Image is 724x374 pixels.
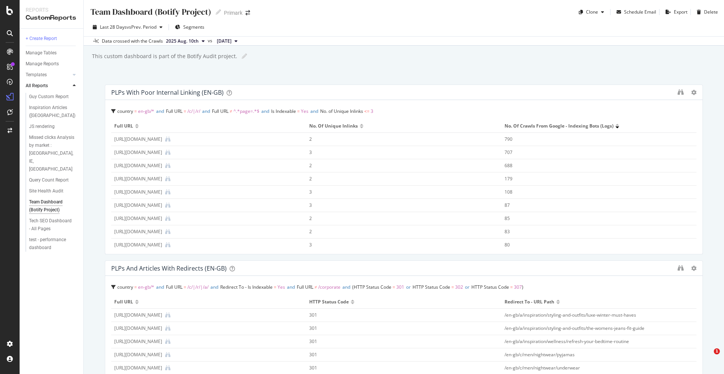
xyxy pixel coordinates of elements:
[310,108,318,114] span: and
[26,60,78,68] a: Manage Reports
[586,9,598,15] div: Clone
[309,365,479,371] div: 301
[105,85,703,254] div: PLPs with Poor Internal Linking (EN-GB)country = en-gb/*andFull URL = /c/|/r/andFull URL ≠ ^.*pag...
[393,284,395,290] span: =
[220,284,273,290] span: Redirect To - Is Indexable
[111,265,227,272] div: PLPs and Articles with Redirects (EN-GB)
[287,284,295,290] span: and
[102,38,163,45] div: Data crossed with the Crawls
[134,108,137,114] span: =
[242,54,247,59] i: Edit report name
[309,325,479,332] div: 301
[29,104,75,120] div: Inspiration Articles (UK)
[216,9,221,15] i: Edit report name
[29,176,78,184] a: Query Count Report
[396,284,404,290] span: 301
[29,198,78,214] a: Team Dashboard (Botify Project)
[114,215,162,222] div: https://www.primark.com/en-gb/c/women/clothing/tops-and-t-shirts/going-out-tops
[114,299,133,305] span: Full URL
[309,123,358,129] span: No. of Unique Inlinks
[309,162,479,169] div: 2
[505,312,675,319] div: /en-gb/a/inspiration/styling-and-outfits/luxe-winter-must-haves
[163,37,208,46] button: 2025 Aug. 10th
[114,162,162,169] div: https://www.primark.com/en-gb/r/home/new-arrivals
[114,189,162,195] div: https://www.primark.com/en-gb/r/click-and-collect/exclusives
[29,187,78,195] a: Site Health Audit
[166,108,183,114] span: Full URL
[26,49,78,57] a: Manage Tables
[114,338,162,345] div: https://www.primark.com/en-gb/a/inspiration/wellness/healthy-sleep-habits
[297,284,313,290] span: Full URL
[184,108,186,114] span: =
[29,217,73,233] div: Tech SEO Dashboard - All Pages
[505,228,675,235] div: 83
[505,215,675,222] div: 85
[114,123,133,129] span: Full URL
[114,312,162,319] div: https://www.primark.com/en-gb/a/inspiration/fashion-trends/winter-wardrobe-icons
[29,123,55,131] div: JS rendering
[309,175,479,182] div: 2
[114,242,162,248] div: https://www.primark.com/en-gb/c/men/clothing/winter-essentials
[26,14,77,22] div: CustomReports
[214,37,241,46] button: [DATE]
[471,284,509,290] span: HTTP Status Code
[224,9,242,17] div: Primark
[111,89,224,96] div: PLPs with Poor Internal Linking (EN-GB)
[505,189,675,195] div: 108
[514,284,522,290] span: 307
[26,82,48,90] div: All Reports
[309,202,479,209] div: 3
[212,108,229,114] span: Full URL
[134,284,137,290] span: =
[26,6,77,14] div: Reports
[309,215,479,222] div: 2
[91,52,237,60] div: This custom dashboard is part of the Botify Audit project.
[117,108,133,114] span: country
[26,71,47,79] div: Templates
[114,351,162,358] div: https://www.primark.com/en-gb/c/men/clothing/nightwear
[114,136,162,143] div: https://www.primark.com/en-gb/c/kids/girls/girls-clothing/winter-warmer
[309,228,479,235] div: 2
[114,149,162,156] div: https://www.primark.com/en-gb/c/kids/boys/boys-clothing/winter-warmer
[90,21,166,33] button: Last 28 DaysvsPrev. Period
[614,6,656,18] button: Schedule Email
[309,312,479,319] div: 301
[26,71,71,79] a: Templates
[29,187,63,195] div: Site Health Audit
[314,284,317,290] span: ≠
[29,198,73,214] div: Team Dashboard (Botify Project)
[413,284,450,290] span: HTTP Status Code
[309,299,349,305] span: HTTP Status Code
[505,299,554,305] span: Redirect To - URL Path
[233,108,259,114] span: ^.*page=.*$
[505,162,675,169] div: 688
[29,134,76,173] div: Missed clicks Analysis by market : UK, IE, US
[114,325,162,332] div: https://www.primark.com/en-gb/a/inspiration/fashion-trends/find-your-fit-womens
[29,236,73,252] div: test - performance dashboard
[114,228,162,235] div: https://www.primark.com/en-gb/c/women/nightwear-and-lingerie/nightwear-ranges/disney-pyjamas
[29,93,69,101] div: Guy Custom Report
[114,365,162,371] div: https://www.primark.com/en-gb/c/men/clothing/underwear
[29,176,69,184] div: Query Count Report
[694,6,718,18] button: Delete
[29,217,78,233] a: Tech SEO Dashboard - All Pages
[663,6,687,18] button: Export
[505,149,675,156] div: 707
[451,284,454,290] span: =
[278,284,285,290] span: Yes
[187,284,209,290] span: /c/|/r/|/a/
[138,284,154,290] span: en-gb/*
[29,236,78,252] a: test - performance dashboard
[217,38,232,45] span: 2025 Jul. 13th
[172,21,207,33] button: Segments
[29,104,78,120] a: Inspiration Articles ([GEOGRAPHIC_DATA])
[138,108,154,114] span: en-gb/*
[354,284,391,290] span: HTTP Status Code
[166,38,199,45] span: 2025 Aug. 10th
[117,284,133,290] span: country
[202,108,210,114] span: and
[29,123,78,131] a: JS rendering
[364,108,370,114] span: <=
[505,136,675,143] div: 790
[505,338,675,345] div: /en-gb/a/inspiration/wellness/refresh-your-bedtime-routine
